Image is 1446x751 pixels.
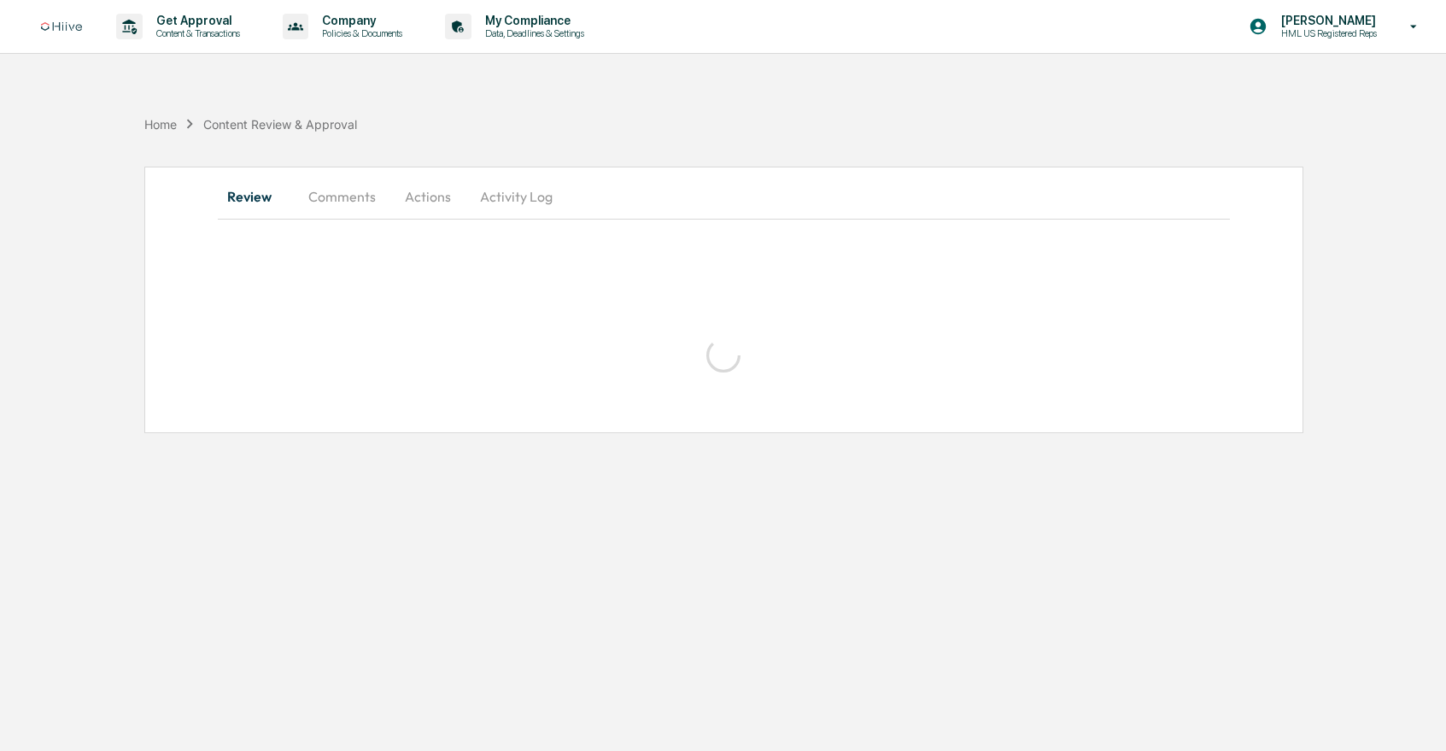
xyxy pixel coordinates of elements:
img: logo [41,22,82,32]
div: Home [144,117,177,132]
p: Get Approval [143,14,249,27]
div: secondary tabs example [218,176,1230,217]
p: Content & Transactions [143,27,249,39]
button: Review [218,176,295,217]
p: Policies & Documents [308,27,411,39]
button: Comments [295,176,389,217]
p: [PERSON_NAME] [1267,14,1385,27]
button: Actions [389,176,466,217]
button: Activity Log [466,176,566,217]
div: Content Review & Approval [203,117,357,132]
p: HML US Registered Reps [1267,27,1385,39]
p: Company [308,14,411,27]
p: Data, Deadlines & Settings [471,27,593,39]
p: My Compliance [471,14,593,27]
